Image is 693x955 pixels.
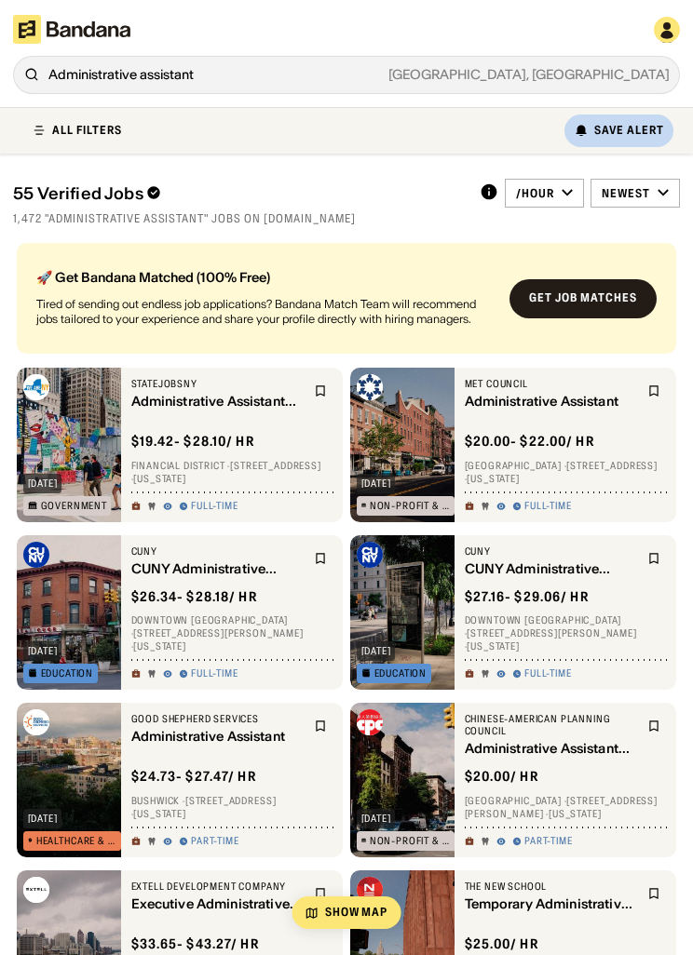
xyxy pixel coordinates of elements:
div: Part-time [191,835,239,848]
div: CUNY [465,545,638,558]
div: ALL FILTERS [52,124,122,135]
div: Full-time [191,500,238,513]
div: [GEOGRAPHIC_DATA] · [STREET_ADDRESS] · [US_STATE] [465,460,667,485]
div: [DATE] [28,646,58,656]
div: Downtown [GEOGRAPHIC_DATA] · [STREET_ADDRESS][PERSON_NAME] · [US_STATE] [131,615,333,653]
div: Save Alert [594,123,664,138]
div: $ 25.00 / hr [465,936,538,953]
div: CUNY [131,545,305,558]
img: Chinese-American Planning Council logo [357,709,383,735]
div: $ 26.34 - $28.18 / hr [131,588,257,605]
div: /hour [516,186,554,201]
img: The New School logo [357,877,383,903]
div: [DATE] [28,478,58,489]
div: CUNY Administrative Assistant Level 1 - Architectural Technology [131,561,305,577]
div: Education [41,669,94,679]
div: Bushwick · [STREET_ADDRESS] · [US_STATE] [131,795,333,820]
img: Met Council logo [357,374,383,400]
div: Full-time [191,667,238,680]
div: Non-Profit & Public Service [370,837,451,847]
div: Extell Development Company [131,881,305,894]
img: Good Shepherd Services logo [23,709,49,735]
div: Education [374,669,428,679]
div: [DATE] [361,646,391,656]
div: [DATE] [28,814,58,824]
div: Full-time [524,500,572,513]
div: Met Council [465,378,638,391]
div: [GEOGRAPHIC_DATA] · [STREET_ADDRESS][PERSON_NAME] · [US_STATE] [465,795,667,820]
div: Chinese-American Planning Council [465,713,638,738]
div: The New School [465,881,638,894]
div: Administrative Assistant [465,394,638,410]
div: [DATE] [361,814,391,824]
div: $ 20.00 / hr [465,769,538,786]
div: Part-time [524,835,573,848]
div: $ 33.65 - $43.27 / hr [131,936,259,953]
div: $ 24.73 - $27.47 / hr [131,769,256,786]
div: Financial District · [STREET_ADDRESS] · [US_STATE] [131,460,333,485]
div: 1,472 "Administrative assistant" jobs on [DOMAIN_NAME] [13,211,680,226]
div: Healthcare & Mental Health [36,837,117,847]
div: Administrative Assistant (PS 160 & PS 255 School Age Child Care) [465,742,638,758]
div: $ 19.42 - $28.10 / hr [131,434,254,451]
div: Show Map [325,907,388,918]
div: Downtown [GEOGRAPHIC_DATA] · [STREET_ADDRESS][PERSON_NAME] · [US_STATE] [465,615,667,653]
div: Administrative Assistant 1/Trainee 1/2 (NY HELPS) [131,394,305,410]
div: Administrative Assistant [131,729,305,745]
img: Extell Development Company logo [23,877,49,903]
div: CUNY Administrative Assistant Level 1 - Mathematics [465,561,638,577]
div: Administrative assistant [48,68,670,81]
img: Bandana logotype [13,15,130,45]
div: 55 Verified Jobs [13,183,467,203]
div: Newest [602,186,650,201]
img: StateJobsNY logo [23,374,49,400]
div: Good Shepherd Services [131,713,305,726]
div: $ 27.16 - $29.06 / hr [465,588,589,605]
div: Government [41,502,107,512]
div: 🚀 Get Bandana Matched (100% Free) [36,271,496,284]
img: CUNY logo [357,542,383,568]
div: Get job matches [529,293,637,304]
div: Tired of sending out endless job applications? Bandana Match Team will recommend jobs tailored to... [36,297,496,327]
div: StateJobsNY [131,378,305,391]
div: Full-time [524,667,572,680]
div: [GEOGRAPHIC_DATA], [GEOGRAPHIC_DATA] [194,68,670,81]
div: Executive Administrative Assistant [131,896,305,912]
div: Temporary Administrative Assistant, [PERSON_NAME] Summer Piano Festival [465,896,638,912]
div: $ 20.00 - $22.00 / hr [465,434,594,451]
div: Non-Profit & Public Service [370,502,451,512]
div: [DATE] [361,478,391,489]
img: CUNY logo [23,542,49,568]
